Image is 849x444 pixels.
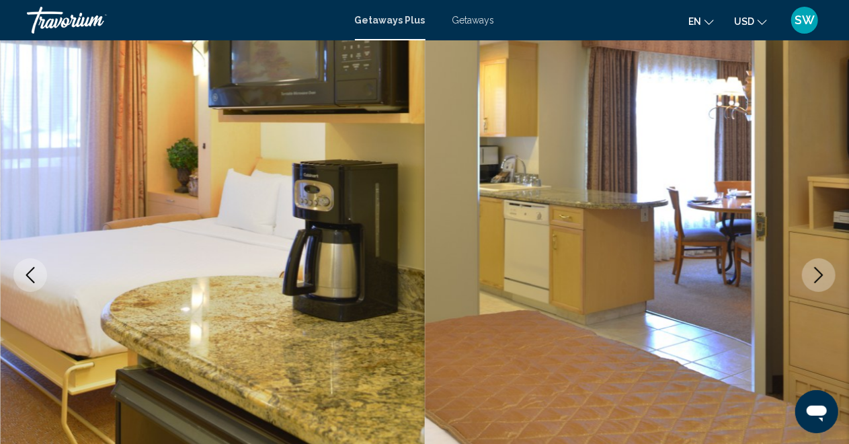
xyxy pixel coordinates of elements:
a: Travorium [27,7,341,34]
span: USD [734,16,754,27]
button: Change currency [734,11,767,31]
a: Getaways [452,15,495,26]
iframe: Button to launch messaging window [795,390,838,433]
button: Next image [802,258,836,292]
button: Change language [688,11,714,31]
a: Getaways Plus [355,15,426,26]
button: Previous image [13,258,47,292]
span: SW [795,13,815,27]
span: en [688,16,701,27]
button: User Menu [787,6,822,34]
